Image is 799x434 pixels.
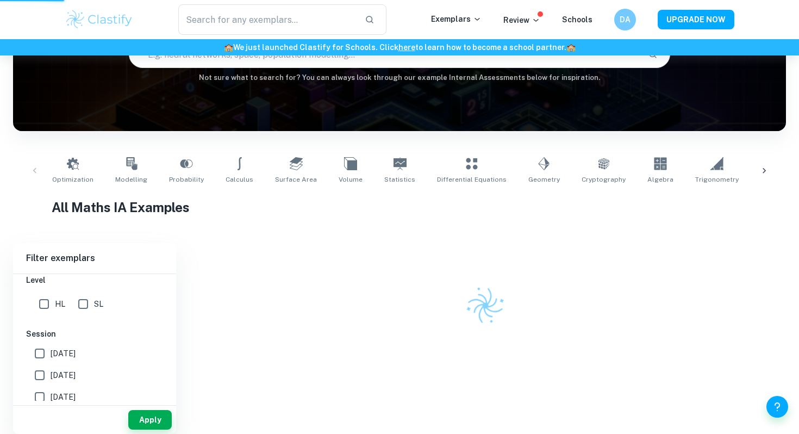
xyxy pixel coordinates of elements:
[51,369,76,381] span: [DATE]
[65,9,134,30] img: Clastify logo
[460,280,511,331] img: Clastify logo
[566,43,576,52] span: 🏫
[52,175,93,184] span: Optimization
[647,175,673,184] span: Algebra
[52,197,747,217] h1: All Maths IA Examples
[503,14,540,26] p: Review
[13,72,786,83] h6: Not sure what to search for? You can always look through our example Internal Assessments below f...
[13,243,176,274] h6: Filter exemplars
[614,9,636,30] button: DA
[275,175,317,184] span: Surface Area
[226,175,253,184] span: Calculus
[115,175,147,184] span: Modelling
[582,175,626,184] span: Cryptography
[766,396,788,418] button: Help and Feedback
[51,391,76,403] span: [DATE]
[2,41,797,53] h6: We just launched Clastify for Schools. Click to learn how to become a school partner.
[94,298,103,310] span: SL
[339,175,363,184] span: Volume
[658,10,734,29] button: UPGRADE NOW
[224,43,233,52] span: 🏫
[431,13,482,25] p: Exemplars
[55,298,65,310] span: HL
[26,274,163,286] h6: Level
[437,175,507,184] span: Differential Equations
[51,348,76,359] span: [DATE]
[384,175,415,184] span: Statistics
[528,175,560,184] span: Geometry
[169,175,204,184] span: Probability
[619,14,632,26] h6: DA
[178,4,356,35] input: Search for any exemplars...
[26,328,163,340] h6: Session
[562,15,592,24] a: Schools
[695,175,739,184] span: Trigonometry
[128,410,172,430] button: Apply
[398,43,415,52] a: here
